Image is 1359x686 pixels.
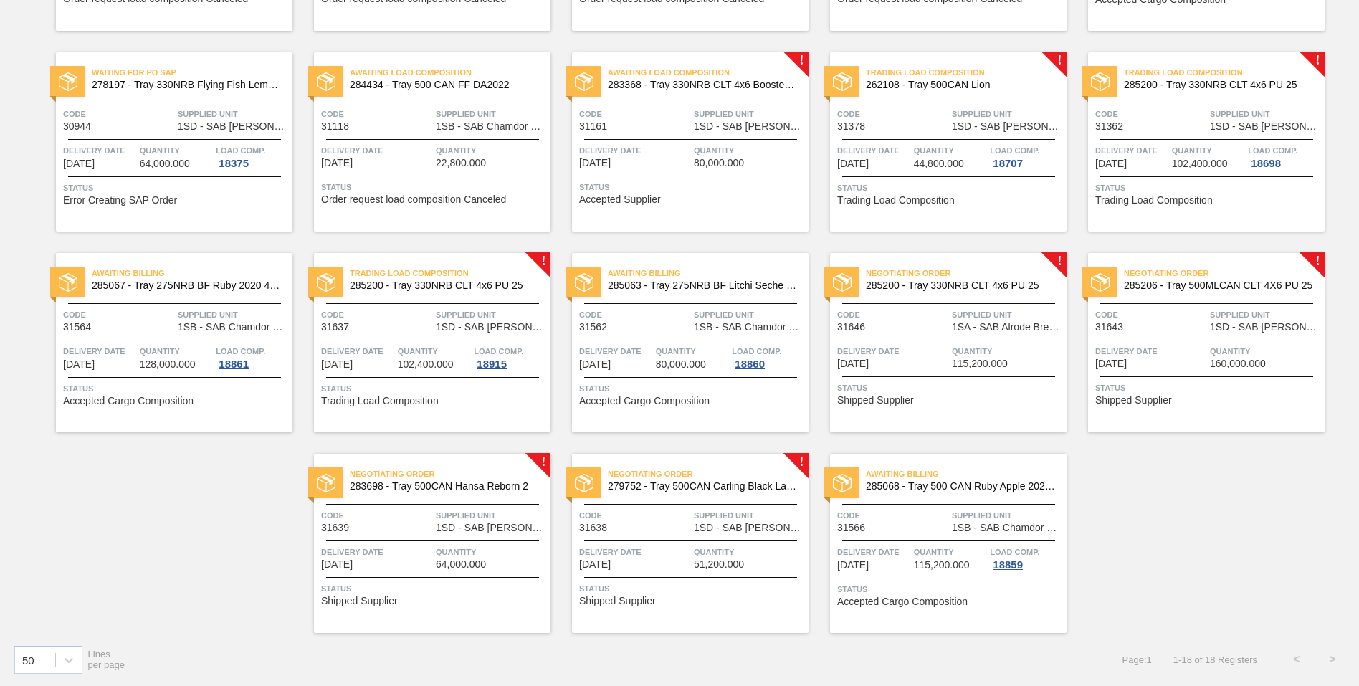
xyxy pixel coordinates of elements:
[1095,121,1123,132] span: 31362
[579,158,611,168] span: 08/31/2025
[350,467,550,481] span: Negotiating Order
[694,143,805,158] span: Quantity
[952,508,1063,523] span: Supplied Unit
[474,358,510,370] div: 18915
[34,253,292,432] a: statusAwaiting Billing285067 - Tray 275NRB BF Ruby 2020 4x6 PUCode31564Supplied Unit1SB - SAB Cha...
[550,454,809,633] a: !statusNegotiating Order279752 - Tray 500CAN Carling Black Label RCode31638Supplied Unit1SD - SAB...
[63,121,91,132] span: 30944
[579,359,611,370] span: 09/12/2025
[436,158,486,168] span: 22,800.000
[350,80,539,90] span: 284434 - Tray 500 CAN FF DA2022
[321,158,353,168] span: 08/29/2025
[178,107,289,121] span: Supplied Unit
[990,559,1026,571] div: 18859
[837,508,948,523] span: Code
[579,523,607,533] span: 31638
[321,344,394,358] span: Delivery Date
[321,107,432,121] span: Code
[1124,266,1325,280] span: Negotiating Order
[1210,308,1321,322] span: Supplied Unit
[398,344,471,358] span: Quantity
[990,143,1039,158] span: Load Comp.
[321,322,349,333] span: 31637
[321,581,547,596] span: Status
[579,508,690,523] span: Code
[809,454,1067,633] a: statusAwaiting Billing285068 - Tray 500 CAN Ruby Apple 2020 4x6 PUCode31566Supplied Unit1SB - SAB...
[1279,642,1315,677] button: <
[92,280,281,291] span: 285067 - Tray 275NRB BF Ruby 2020 4x6 PU
[216,344,265,358] span: Load Comp.
[608,80,797,90] span: 283368 - Tray 330NRB CLT 4x6 Booster 1 V2
[952,344,1063,358] span: Quantity
[914,545,987,559] span: Quantity
[34,52,292,232] a: statusWaiting for PO SAP278197 - Tray 330NRB Flying Fish Lemon (2020)Code30944Supplied Unit1SD - ...
[952,107,1063,121] span: Supplied Unit
[63,359,95,370] span: 09/11/2025
[436,523,547,533] span: 1SD - SAB Rosslyn Brewery
[88,649,125,670] span: Lines per page
[1172,158,1228,169] span: 102,400.000
[321,194,506,205] span: Order request load composition Canceled
[579,381,805,396] span: Status
[1095,381,1321,395] span: Status
[608,467,809,481] span: Negotiating Order
[317,72,335,91] img: status
[579,559,611,570] span: 09/16/2025
[952,358,1008,369] span: 115,200.000
[63,344,136,358] span: Delivery Date
[350,266,550,280] span: Trading Load Composition
[952,308,1063,322] span: Supplied Unit
[63,322,91,333] span: 31564
[92,80,281,90] span: 278197 - Tray 330NRB Flying Fish Lemon (2020)
[579,180,805,194] span: Status
[92,266,292,280] span: Awaiting Billing
[837,195,955,206] span: Trading Load Composition
[321,308,432,322] span: Code
[990,545,1039,559] span: Load Comp.
[579,545,690,559] span: Delivery Date
[1172,143,1245,158] span: Quantity
[866,80,1055,90] span: 262108 - Tray 500CAN Lion
[178,322,289,333] span: 1SB - SAB Chamdor Brewery
[866,481,1055,492] span: 285068 - Tray 500 CAN Ruby Apple 2020 4x6 PU
[1210,121,1321,132] span: 1SD - SAB Rosslyn Brewery
[22,654,34,666] div: 50
[579,194,661,205] span: Accepted Supplier
[952,322,1063,333] span: 1SA - SAB Alrode Brewery
[694,121,805,132] span: 1SD - SAB Rosslyn Brewery
[579,121,607,132] span: 31161
[732,344,781,358] span: Load Comp.
[579,581,805,596] span: Status
[1095,358,1127,369] span: 09/14/2025
[1091,273,1110,292] img: status
[350,280,539,291] span: 285200 - Tray 330NRB CLT 4x6 PU 25
[550,253,809,432] a: statusAwaiting Billing285063 - Tray 275NRB BF Litchi Seche 4x6 PUCode31562Supplied Unit1SB - SAB ...
[990,158,1026,169] div: 18707
[575,72,593,91] img: status
[321,396,439,406] span: Trading Load Composition
[63,158,95,169] span: 08/24/2025
[608,65,809,80] span: Awaiting Load Composition
[656,359,706,370] span: 80,000.000
[837,523,865,533] span: 31566
[837,582,1063,596] span: Status
[1095,395,1172,406] span: Shipped Supplier
[63,143,136,158] span: Delivery Date
[550,52,809,232] a: !statusAwaiting Load Composition283368 - Tray 330NRB CLT 4x6 Booster 1 V2Code31161Supplied Unit1S...
[1095,107,1206,121] span: Code
[837,395,914,406] span: Shipped Supplier
[732,344,805,370] a: Load Comp.18860
[837,107,948,121] span: Code
[292,52,550,232] a: statusAwaiting Load Composition284434 - Tray 500 CAN FF DA2022Code31118Supplied Unit1SB - SAB Cha...
[837,181,1063,195] span: Status
[1095,143,1168,158] span: Delivery Date
[1124,65,1325,80] span: Trading Load Composition
[292,253,550,432] a: !statusTrading Load Composition285200 - Tray 330NRB CLT 4x6 PU 25Code31637Supplied Unit1SD - SAB ...
[990,143,1063,169] a: Load Comp.18707
[866,266,1067,280] span: Negotiating Order
[694,545,805,559] span: Quantity
[990,545,1063,571] a: Load Comp.18859
[1122,654,1152,665] span: Page : 1
[608,266,809,280] span: Awaiting Billing
[1173,654,1257,665] span: 1 - 18 of 18 Registers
